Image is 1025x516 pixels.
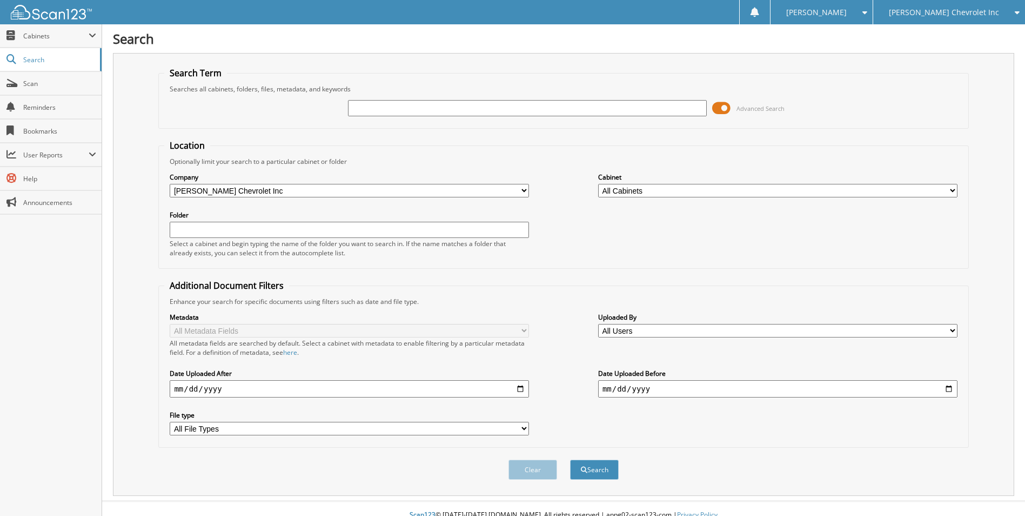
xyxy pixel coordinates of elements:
[23,31,89,41] span: Cabinets
[113,30,1014,48] h1: Search
[786,9,847,16] span: [PERSON_NAME]
[170,210,529,220] label: Folder
[598,173,957,182] label: Cabinet
[164,67,227,79] legend: Search Term
[164,297,962,306] div: Enhance your search for specific documents using filters such as date and file type.
[170,239,529,257] div: Select a cabinet and begin typing the name of the folder you want to search in. If the name match...
[598,380,957,398] input: end
[11,5,92,19] img: scan123-logo-white.svg
[164,157,962,166] div: Optionally limit your search to a particular cabinet or folder
[170,173,529,182] label: Company
[170,339,529,357] div: All metadata fields are searched by default. Select a cabinet with metadata to enable filtering b...
[164,140,210,151] legend: Location
[570,460,619,480] button: Search
[23,174,96,183] span: Help
[170,411,529,420] label: File type
[23,103,96,112] span: Reminders
[889,9,999,16] span: [PERSON_NAME] Chevrolet Inc
[23,198,96,207] span: Announcements
[598,369,957,378] label: Date Uploaded Before
[736,104,785,113] span: Advanced Search
[23,127,96,136] span: Bookmarks
[170,380,529,398] input: start
[164,280,289,292] legend: Additional Document Filters
[170,313,529,322] label: Metadata
[164,84,962,94] div: Searches all cabinets, folders, files, metadata, and keywords
[23,55,95,64] span: Search
[170,369,529,378] label: Date Uploaded After
[23,150,89,160] span: User Reports
[508,460,557,480] button: Clear
[23,79,96,88] span: Scan
[283,348,297,357] a: here
[598,313,957,322] label: Uploaded By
